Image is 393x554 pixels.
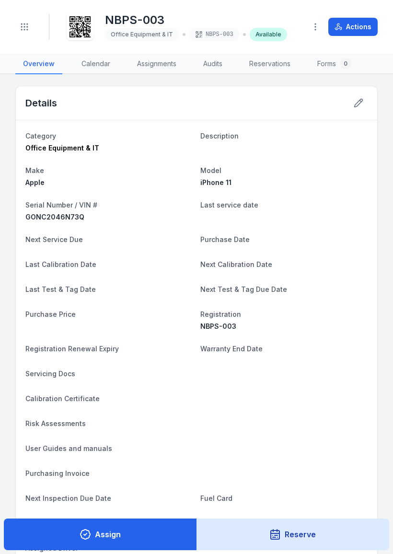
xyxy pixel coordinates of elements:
[200,345,263,353] span: Warranty End Date
[25,144,99,152] span: Office Equipment & IT
[250,28,287,41] div: Available
[129,54,184,74] a: Assignments
[25,166,44,174] span: Make
[25,310,76,318] span: Purchase Price
[25,419,86,427] span: Risk Assessments
[200,178,231,186] span: iPhone 11
[25,285,96,293] span: Last Test & Tag Date
[189,28,239,41] div: NBPS-003
[15,54,62,74] a: Overview
[25,213,84,221] span: GONC2046N73Q
[74,54,118,74] a: Calendar
[25,444,112,452] span: User Guides and manuals
[25,469,90,477] span: Purchasing Invoice
[25,494,111,502] span: Next Inspection Due Date
[200,235,250,243] span: Purchase Date
[200,285,287,293] span: Next Test & Tag Due Date
[111,31,173,38] span: Office Equipment & IT
[25,235,83,243] span: Next Service Due
[25,132,56,140] span: Category
[25,369,75,378] span: Servicing Docs
[340,58,351,69] div: 0
[310,54,359,74] a: Forms0
[105,12,287,28] h1: NBPS-003
[200,310,241,318] span: Registration
[25,96,57,110] h2: Details
[25,260,96,268] span: Last Calibration Date
[25,201,97,209] span: Serial Number / VIN #
[4,519,197,550] button: Assign
[200,494,232,502] span: Fuel Card
[200,132,239,140] span: Description
[25,394,100,403] span: Calibration Certificate
[200,166,221,174] span: Model
[200,260,272,268] span: Next Calibration Date
[242,54,298,74] a: Reservations
[196,519,390,550] button: Reserve
[200,201,258,209] span: Last service date
[328,18,378,36] button: Actions
[200,322,236,330] span: NBPS-003
[15,18,34,36] button: Toggle navigation
[25,178,45,186] span: Apple
[25,345,119,353] span: Registration Renewal Expiry
[196,54,230,74] a: Audits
